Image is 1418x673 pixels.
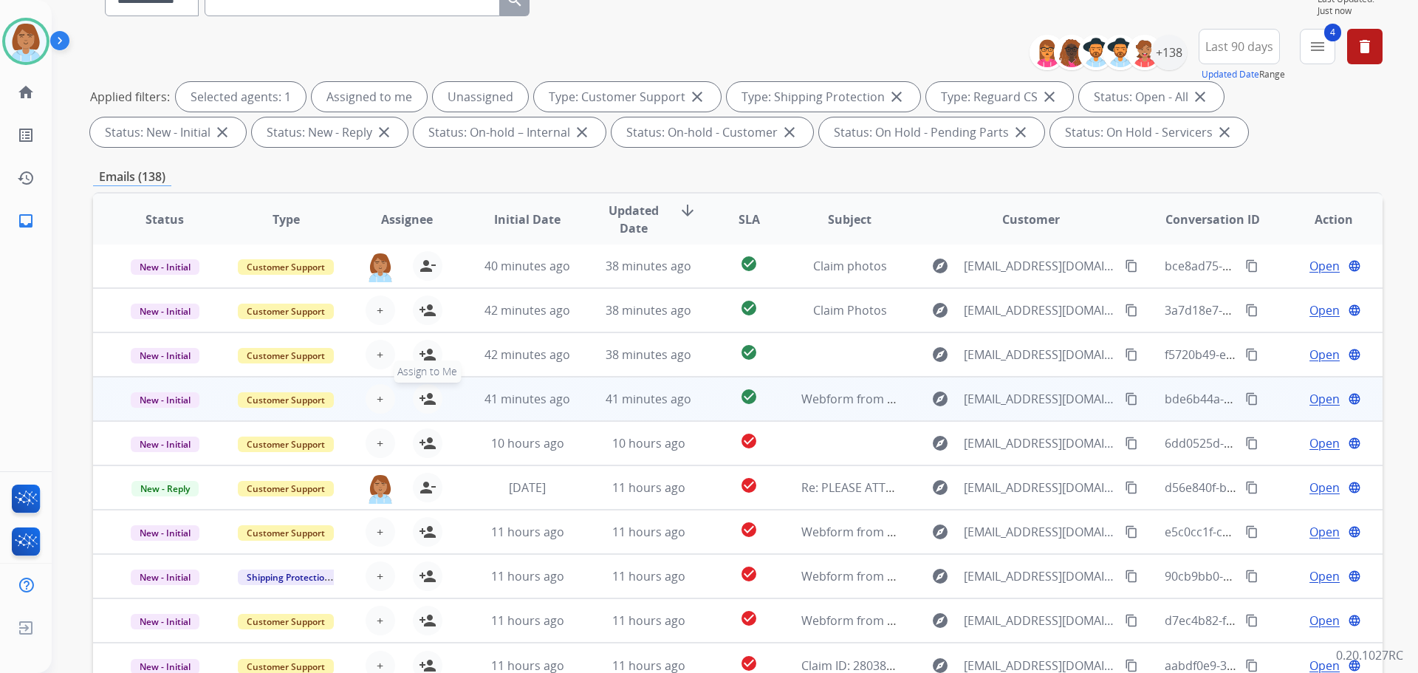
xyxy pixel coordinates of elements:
mat-icon: content_copy [1125,614,1138,627]
th: Action [1261,194,1383,245]
mat-icon: person_remove [419,479,436,496]
mat-icon: content_copy [1125,348,1138,361]
mat-icon: person_add [419,346,436,363]
span: Initial Date [494,211,561,228]
mat-icon: language [1348,659,1361,672]
div: Status: New - Initial [90,117,246,147]
mat-icon: content_copy [1125,525,1138,539]
span: 90cb9bb0-baae-49d8-b6c0-f784443b2fad [1165,568,1391,584]
span: 11 hours ago [612,479,685,496]
span: f5720b49-e09f-44f0-b8ed-ea2206421ad9 [1165,346,1386,363]
mat-icon: content_copy [1245,614,1258,627]
span: Assignee [381,211,433,228]
span: Updated Date [600,202,668,237]
span: 3a7d18e7-92a6-4279-ad24-f5c213684f50 [1165,302,1387,318]
mat-icon: close [213,123,231,141]
span: 11 hours ago [491,612,564,629]
span: 4 [1324,24,1341,41]
span: 42 minutes ago [484,346,570,363]
span: Open [1309,567,1340,585]
span: 10 hours ago [612,435,685,451]
div: Status: Open - All [1079,82,1224,112]
span: [EMAIL_ADDRESS][DOMAIN_NAME] [964,434,1116,452]
div: Status: On Hold - Pending Parts [819,117,1044,147]
span: Customer Support [238,348,334,363]
span: 11 hours ago [612,568,685,584]
mat-icon: check_circle [740,521,758,539]
mat-icon: content_copy [1245,392,1258,406]
div: Status: On Hold - Servicers [1050,117,1248,147]
span: Assign to Me [394,361,461,383]
span: [EMAIL_ADDRESS][DOMAIN_NAME] [964,257,1116,275]
span: New - Initial [131,525,199,541]
span: [DATE] [509,479,546,496]
mat-icon: check_circle [740,344,758,361]
span: Open [1309,523,1340,541]
button: Last 90 days [1199,29,1280,64]
span: Customer Support [238,525,334,541]
button: Updated Date [1202,69,1259,81]
span: 11 hours ago [612,524,685,540]
mat-icon: person_add [419,523,436,541]
span: Open [1309,346,1340,363]
span: Range [1202,68,1285,81]
mat-icon: content_copy [1245,525,1258,539]
span: New - Initial [131,259,199,275]
mat-icon: inbox [17,212,35,230]
span: + [377,612,383,629]
mat-icon: language [1348,481,1361,494]
span: Re: PLEASE ATTACH YOUR PHOTOS TO YOUR REPLY [801,479,1084,496]
button: + [366,340,395,369]
mat-icon: check_circle [740,388,758,406]
mat-icon: content_copy [1245,481,1258,494]
mat-icon: language [1348,304,1361,317]
mat-icon: content_copy [1125,259,1138,273]
mat-icon: check_circle [740,476,758,494]
button: + [366,517,395,547]
button: 4 [1300,29,1335,64]
div: Selected agents: 1 [176,82,306,112]
mat-icon: explore [931,257,949,275]
mat-icon: history [17,169,35,187]
span: Customer Support [238,481,334,496]
span: [EMAIL_ADDRESS][DOMAIN_NAME] [964,301,1116,319]
span: 42 minutes ago [484,302,570,318]
span: Customer [1002,211,1060,228]
mat-icon: content_copy [1245,348,1258,361]
button: + [366,561,395,591]
mat-icon: person_add [419,301,436,319]
span: 38 minutes ago [606,302,691,318]
mat-icon: close [1216,123,1233,141]
mat-icon: language [1348,570,1361,583]
mat-icon: check_circle [740,565,758,583]
span: Open [1309,301,1340,319]
mat-icon: close [573,123,591,141]
span: Shipping Protection [238,570,339,585]
div: Status: New - Reply [252,117,408,147]
mat-icon: menu [1309,38,1326,55]
span: bce8ad75-de4c-4d82-8e17-c9a0f3e32c39 [1165,258,1389,274]
span: Open [1309,257,1340,275]
mat-icon: content_copy [1245,659,1258,672]
span: + [377,346,383,363]
mat-icon: language [1348,614,1361,627]
mat-icon: arrow_downward [679,202,696,219]
span: New - Initial [131,614,199,629]
span: + [377,301,383,319]
div: Status: On-hold - Customer [612,117,813,147]
mat-icon: content_copy [1245,304,1258,317]
div: +138 [1151,35,1187,70]
mat-icon: close [888,88,905,106]
mat-icon: explore [931,523,949,541]
mat-icon: close [1041,88,1058,106]
p: Applied filters: [90,88,170,106]
img: agent-avatar [366,251,395,282]
span: [EMAIL_ADDRESS][DOMAIN_NAME] [964,346,1116,363]
span: Open [1309,434,1340,452]
img: agent-avatar [366,473,395,504]
span: d7ec4b82-f484-4aaf-b13f-68cc657c111c [1165,612,1382,629]
mat-icon: explore [931,390,949,408]
mat-icon: check_circle [740,255,758,273]
span: [EMAIL_ADDRESS][DOMAIN_NAME] [964,523,1116,541]
mat-icon: explore [931,612,949,629]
